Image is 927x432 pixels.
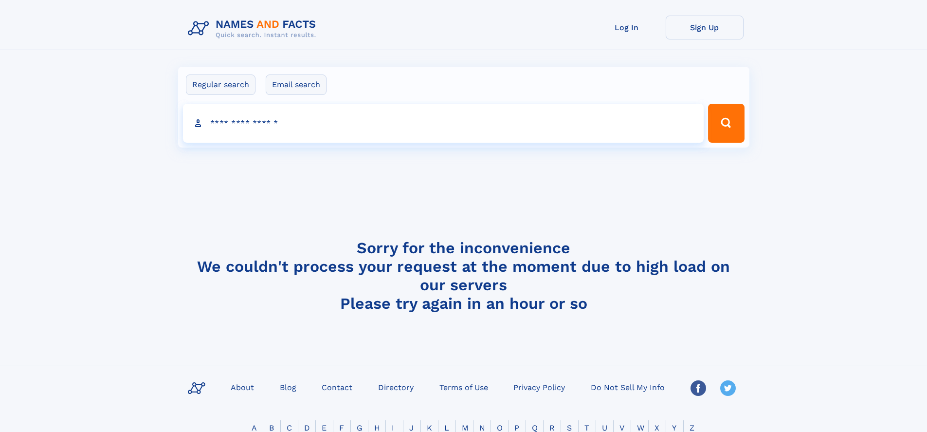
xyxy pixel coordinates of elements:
a: Log In [588,16,666,39]
a: About [227,380,258,394]
a: Do Not Sell My Info [587,380,669,394]
a: Privacy Policy [509,380,569,394]
label: Regular search [186,75,255,95]
label: Email search [266,75,327,95]
img: Facebook [691,380,706,396]
a: Terms of Use [436,380,492,394]
input: search input [183,104,704,143]
a: Directory [374,380,418,394]
button: Search Button [708,104,744,143]
a: Blog [276,380,300,394]
a: Contact [318,380,356,394]
h4: Sorry for the inconvenience We couldn't process your request at the moment due to high load on ou... [184,239,744,313]
img: Twitter [720,380,736,396]
a: Sign Up [666,16,744,39]
img: Logo Names and Facts [184,16,324,42]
